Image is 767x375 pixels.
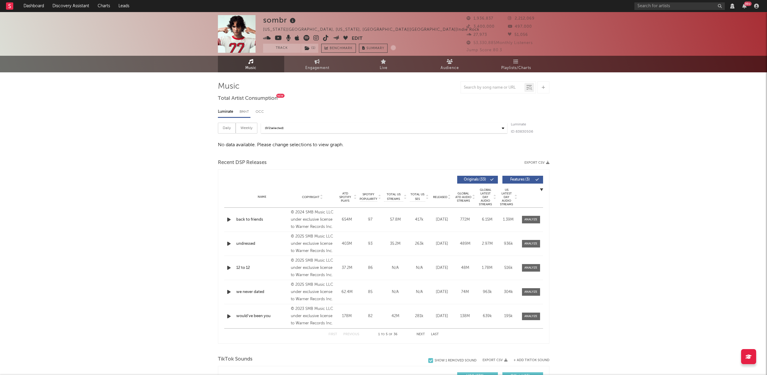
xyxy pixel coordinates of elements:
div: 1 5 36 [371,331,404,338]
button: Export CSV [524,161,549,165]
div: 42M [384,313,407,319]
button: First [328,333,337,336]
div: [DATE] [432,241,452,247]
a: we never dated [236,289,288,295]
button: Originals(33) [457,176,498,184]
button: Features(3) [502,176,543,184]
div: 654M [337,217,357,223]
div: 195k [499,313,517,319]
a: would've been you [236,313,288,319]
div: 178M [337,313,357,319]
span: ( 1 ) [301,44,319,53]
div: Name [236,195,288,199]
div: N/A [410,265,429,271]
div: Daily [218,123,236,134]
span: Playlists/Charts [501,65,531,72]
span: Recent DSP Releases [218,159,267,166]
button: Last [431,333,439,336]
span: Total Artist Consumption [218,95,278,102]
div: Show 1 Removed Sound [435,359,476,363]
span: Live [380,65,388,72]
span: Total US Streams [384,192,403,201]
div: N/A [384,289,407,295]
div: OCC [256,107,263,117]
div: New [276,94,284,98]
div: 1.78M [478,265,496,271]
span: Spotify Popularity [360,192,377,201]
div: 639k [478,313,496,319]
span: 3,400,000 [467,25,495,29]
div: N/A [384,265,407,271]
div: [DATE] [432,289,452,295]
a: Engagement [284,56,350,72]
div: [DATE] [432,313,452,319]
span: TikTok Sounds [218,356,253,363]
span: Summary [366,47,384,50]
div: 2.97M [478,241,496,247]
div: 62.4M [337,289,357,295]
span: 51,056 [508,33,528,37]
div: © 2025 SMB Music LLC under exclusive license to Warner Records Inc. [291,233,334,255]
span: Copyright [302,195,319,199]
div: Luminate [218,107,234,117]
a: Music [218,56,284,72]
div: 281k [410,313,429,319]
div: 93 [360,241,381,247]
button: Track [263,44,301,53]
div: © 2023 SMB Music LLC under exclusive license to Warner Records Inc. [291,305,334,327]
span: Jump Score: 80.3 [467,48,502,52]
span: ATD Spotify Plays [337,192,353,203]
button: (1) [301,44,318,53]
div: 99 + [744,2,752,6]
div: 35.2M [384,241,407,247]
div: 936k [499,241,517,247]
a: undressed [236,241,288,247]
span: Global Latest Day Audio Streams [478,188,493,206]
a: Benchmark [321,44,356,53]
span: 1,936,837 [467,17,493,20]
span: Audience [441,65,459,72]
div: 772M [455,217,475,223]
span: 53,330,885 Monthly Listeners [467,41,533,45]
div: 86 [360,265,381,271]
button: Previous [343,333,359,336]
div: 417k [410,217,429,223]
span: Global ATD Audio Streams [455,192,472,203]
button: + Add TikTok Sound [514,359,549,362]
a: Live [350,56,417,72]
button: Next [417,333,425,336]
div: 403M [337,241,357,247]
button: Summary [359,44,388,53]
span: 27,973 [467,33,487,37]
span: US Latest Day Audio Streams [499,188,514,206]
a: 12 to 12 [236,265,288,271]
span: 497,000 [508,25,532,29]
div: No data available. Please change selections to view graph. [218,141,549,149]
div: © 2025 SMB Music LLC under exclusive license to Warner Records Inc. [291,281,334,303]
div: back to friends [236,217,288,223]
span: 2,212,069 [508,17,535,20]
span: Engagement [305,65,329,72]
input: Search for artists [634,2,725,10]
div: 37.2M [337,265,357,271]
button: Export CSV [483,358,508,362]
div: 1.39M [499,217,517,223]
button: + Add TikTok Sound [508,359,549,362]
div: sombr [263,15,297,25]
span: Music [245,65,256,72]
span: of [389,333,392,336]
div: 82 [360,313,381,319]
div: 74M [455,289,475,295]
div: 85 [360,289,381,295]
span: Originals ( 33 ) [461,178,489,181]
button: Edit [352,35,363,43]
div: 263k [410,241,429,247]
div: 57.8M [384,217,407,223]
div: Luminate ID: 63830506 [511,121,549,135]
div: 138M [455,313,475,319]
div: 304k [499,289,517,295]
div: 6.15M [478,217,496,223]
span: Released [433,195,447,199]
